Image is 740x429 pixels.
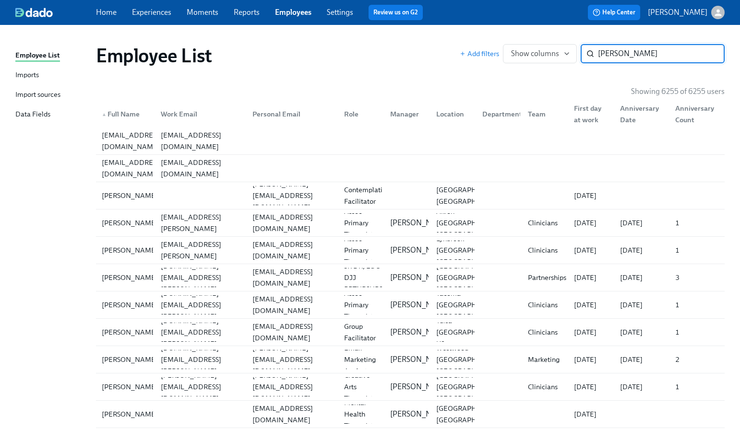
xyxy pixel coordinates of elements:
div: Team [524,108,566,120]
a: Settings [327,8,353,17]
div: Team [520,104,566,124]
div: [PERSON_NAME] [98,190,162,201]
div: Assoc Primary Therapist [340,288,382,322]
a: Import sources [15,89,88,101]
p: [PERSON_NAME] [390,218,450,228]
p: [PERSON_NAME] [390,272,450,283]
input: Search by name [598,44,725,63]
div: Clinicians [524,244,566,256]
span: Show columns [511,49,569,58]
p: Showing 6255 of 6255 users [631,86,725,97]
div: [PERSON_NAME] [98,326,162,338]
span: ▲ [102,112,107,117]
div: [DATE] [570,299,612,311]
div: [EMAIL_ADDRESS][DOMAIN_NAME][EMAIL_ADDRESS][DOMAIN_NAME] [96,128,725,154]
div: Imports [15,70,39,81]
button: [PERSON_NAME] [648,6,725,19]
div: Role [340,108,382,120]
div: [DATE] [570,217,612,229]
div: Import sources [15,89,60,101]
div: [PERSON_NAME][EMAIL_ADDRESS][DOMAIN_NAME] [157,370,245,404]
div: Employee List [15,50,60,62]
div: 1 [671,299,723,311]
div: First day at work [566,104,612,124]
div: [EMAIL_ADDRESS][DOMAIN_NAME] [249,293,336,316]
div: [PERSON_NAME] [98,299,162,311]
div: Manager [386,108,429,120]
div: Tulsa [GEOGRAPHIC_DATA] US [432,315,511,349]
div: [EMAIL_ADDRESS][DOMAIN_NAME] [98,157,166,180]
div: [PERSON_NAME][PERSON_NAME][EMAIL_ADDRESS][DOMAIN_NAME][PERSON_NAME][EMAIL_ADDRESS][DOMAIN_NAME]Cr... [96,373,725,400]
div: Anniversary Count [668,104,723,124]
div: [EMAIL_ADDRESS][DOMAIN_NAME] [249,266,336,289]
p: [PERSON_NAME] [390,327,450,337]
div: [PERSON_NAME][PERSON_NAME][DOMAIN_NAME][EMAIL_ADDRESS][PERSON_NAME][DOMAIN_NAME][EMAIL_ADDRESS][D... [96,264,725,291]
div: 1 [671,326,723,338]
div: Anniversary Count [671,103,723,126]
img: dado [15,8,53,17]
div: [PERSON_NAME][DOMAIN_NAME][EMAIL_ADDRESS][PERSON_NAME][DOMAIN_NAME] [157,276,245,334]
div: [DATE] [616,244,668,256]
div: [PERSON_NAME][PERSON_NAME][DOMAIN_NAME][EMAIL_ADDRESS][PERSON_NAME][DOMAIN_NAME][EMAIL_ADDRESS][D... [96,291,725,318]
div: [PERSON_NAME][EMAIL_ADDRESS][PERSON_NAME][DOMAIN_NAME] [157,200,245,246]
div: [EMAIL_ADDRESS][DOMAIN_NAME] [157,157,245,180]
div: Work Email [157,108,245,120]
a: [PERSON_NAME][PERSON_NAME][EMAIL_ADDRESS][DOMAIN_NAME][PERSON_NAME][EMAIL_ADDRESS][DOMAIN_NAME]Cr... [96,373,725,401]
div: [PERSON_NAME] [98,244,162,256]
div: [PERSON_NAME][EMAIL_ADDRESS][DOMAIN_NAME]Licensed Mental Health Therapist ([US_STATE])[PERSON_NAM... [96,401,725,428]
p: [PERSON_NAME] [390,382,450,392]
p: [PERSON_NAME] [390,300,450,310]
div: Department [475,104,521,124]
div: SR DR, Ed & DJJ PRTNRSHPS [340,260,386,295]
button: Add filters [460,49,499,58]
h1: Employee List [96,44,212,67]
div: Email Marketing Analyst [340,342,382,377]
button: Review us on G2 [369,5,423,20]
div: Assoc Primary Therapist [340,233,382,267]
p: [PERSON_NAME] [390,245,450,255]
div: [PERSON_NAME][DOMAIN_NAME][EMAIL_ADDRESS][PERSON_NAME][DOMAIN_NAME] [157,303,245,361]
div: Location [432,108,475,120]
div: [DATE] [570,272,612,283]
div: [DATE] [570,326,612,338]
div: [PERSON_NAME][DOMAIN_NAME][EMAIL_ADDRESS][PERSON_NAME][DOMAIN_NAME] [157,249,245,306]
div: [GEOGRAPHIC_DATA] [GEOGRAPHIC_DATA] [GEOGRAPHIC_DATA] [432,260,511,295]
a: Home [96,8,117,17]
div: [PERSON_NAME][EMAIL_ADDRESS][PERSON_NAME][DOMAIN_NAME] [157,227,245,273]
div: Location [429,104,475,124]
div: Lynbrook [GEOGRAPHIC_DATA] [GEOGRAPHIC_DATA] [432,233,511,267]
div: Role [336,104,382,124]
div: [PERSON_NAME] [98,354,162,365]
a: [PERSON_NAME][PERSON_NAME][DOMAIN_NAME][EMAIL_ADDRESS][PERSON_NAME][DOMAIN_NAME][PERSON_NAME][EMA... [96,346,725,373]
div: [PERSON_NAME] [98,217,162,229]
a: Employees [275,8,311,17]
p: [PERSON_NAME] [390,409,450,419]
div: [PERSON_NAME] [98,272,162,283]
a: [PERSON_NAME][PERSON_NAME][DOMAIN_NAME][EMAIL_ADDRESS][PERSON_NAME][DOMAIN_NAME][EMAIL_ADDRESS][D... [96,291,725,319]
div: [EMAIL_ADDRESS][DOMAIN_NAME] [249,321,336,344]
div: [PERSON_NAME][PERSON_NAME][EMAIL_ADDRESS][PERSON_NAME][DOMAIN_NAME][EMAIL_ADDRESS][DOMAIN_NAME]As... [96,209,725,236]
div: [PERSON_NAME][EMAIL_ADDRESS][DOMAIN_NAME] [249,178,336,213]
div: 3 [671,272,723,283]
div: [PERSON_NAME][DOMAIN_NAME][EMAIL_ADDRESS][PERSON_NAME][DOMAIN_NAME] [157,331,245,388]
div: Clinicians [524,299,566,311]
div: Manager [382,104,429,124]
div: [DATE] [616,326,668,338]
a: Imports [15,70,88,81]
a: Moments [187,8,218,17]
div: [DATE] [616,299,668,311]
div: Personal Email [249,108,336,120]
div: [EMAIL_ADDRESS][DOMAIN_NAME] [249,239,336,262]
div: 1 [671,381,723,393]
button: Show columns [503,44,577,63]
div: [PERSON_NAME][PERSON_NAME][EMAIL_ADDRESS][DOMAIN_NAME]Contemplative Facilitator[GEOGRAPHIC_DATA],... [96,182,725,209]
div: Data Fields [15,109,50,121]
a: [EMAIL_ADDRESS][DOMAIN_NAME][EMAIL_ADDRESS][DOMAIN_NAME] [96,155,725,182]
div: [DATE] [570,408,612,420]
a: [PERSON_NAME][PERSON_NAME][EMAIL_ADDRESS][PERSON_NAME][DOMAIN_NAME][EMAIL_ADDRESS][DOMAIN_NAME]As... [96,237,725,264]
div: [EMAIL_ADDRESS][DOMAIN_NAME] [157,129,245,152]
div: [GEOGRAPHIC_DATA], [GEOGRAPHIC_DATA] [432,403,513,426]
